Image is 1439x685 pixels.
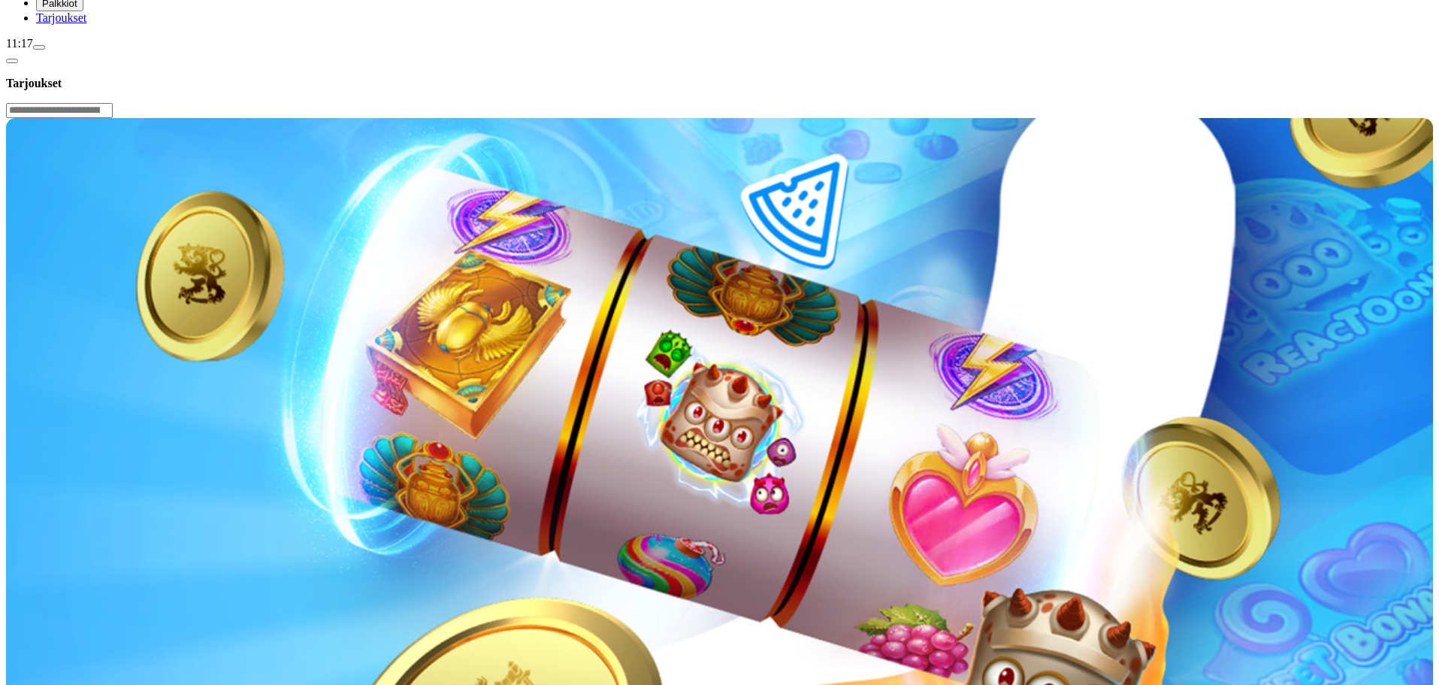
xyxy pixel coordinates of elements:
[36,11,86,24] a: gift-inverted iconTarjoukset
[6,59,18,63] button: chevron-left icon
[33,45,45,50] button: menu
[36,11,86,24] span: Tarjoukset
[6,76,1433,90] h3: Tarjoukset
[6,37,33,50] span: 11:17
[6,103,113,118] input: Search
